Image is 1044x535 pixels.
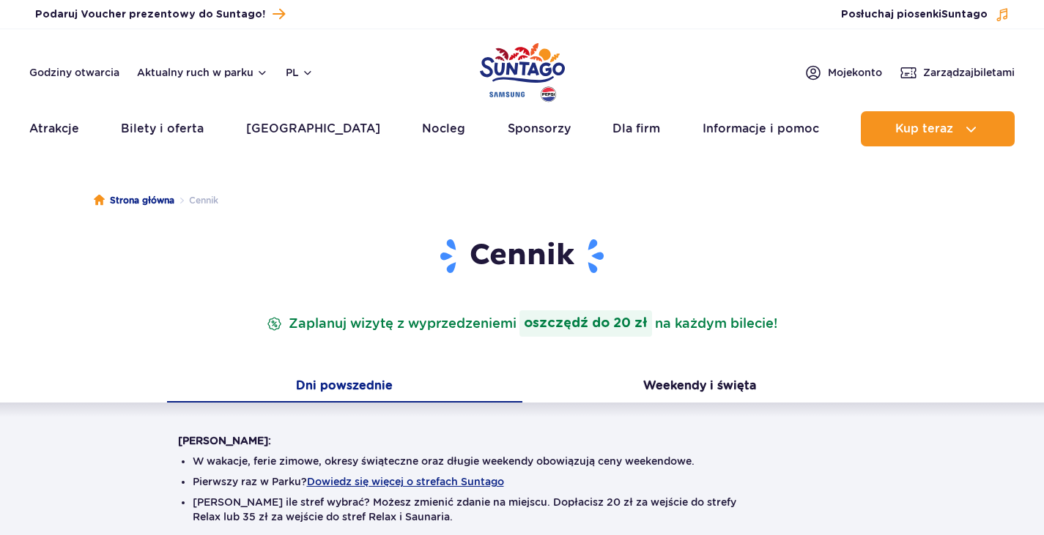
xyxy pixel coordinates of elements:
[519,310,652,337] strong: oszczędź do 20 zł
[703,111,819,146] a: Informacje i pomoc
[174,193,218,208] li: Cennik
[861,111,1015,146] button: Kup teraz
[29,65,119,80] a: Godziny otwarcia
[522,372,878,403] button: Weekendy i święta
[286,65,314,80] button: pl
[900,64,1015,81] a: Zarządzajbiletami
[193,495,852,524] li: [PERSON_NAME] ile stref wybrać? Możesz zmienić zdanie na miejscu. Dopłacisz 20 zł za wejście do s...
[612,111,660,146] a: Dla firm
[178,237,867,275] h1: Cennik
[804,64,882,81] a: Mojekonto
[137,67,268,78] button: Aktualny ruch w parku
[422,111,465,146] a: Nocleg
[841,7,988,22] span: Posłuchaj piosenki
[895,122,953,135] span: Kup teraz
[178,435,271,446] strong: [PERSON_NAME]:
[94,193,174,208] a: Strona główna
[29,111,79,146] a: Atrakcje
[193,474,852,489] li: Pierwszy raz w Parku?
[307,476,504,487] button: Dowiedz się więcej o strefach Suntago
[193,454,852,468] li: W wakacje, ferie zimowe, okresy świąteczne oraz długie weekendy obowiązują ceny weekendowe.
[841,7,1010,22] button: Posłuchaj piosenkiSuntago
[121,111,204,146] a: Bilety i oferta
[246,111,380,146] a: [GEOGRAPHIC_DATA]
[923,65,1015,80] span: Zarządzaj biletami
[941,10,988,20] span: Suntago
[167,372,522,403] button: Dni powszednie
[35,4,285,24] a: Podaruj Voucher prezentowy do Suntago!
[264,310,780,337] p: Zaplanuj wizytę z wyprzedzeniem na każdym bilecie!
[828,65,882,80] span: Moje konto
[480,37,565,104] a: Park of Poland
[35,7,265,22] span: Podaruj Voucher prezentowy do Suntago!
[508,111,571,146] a: Sponsorzy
